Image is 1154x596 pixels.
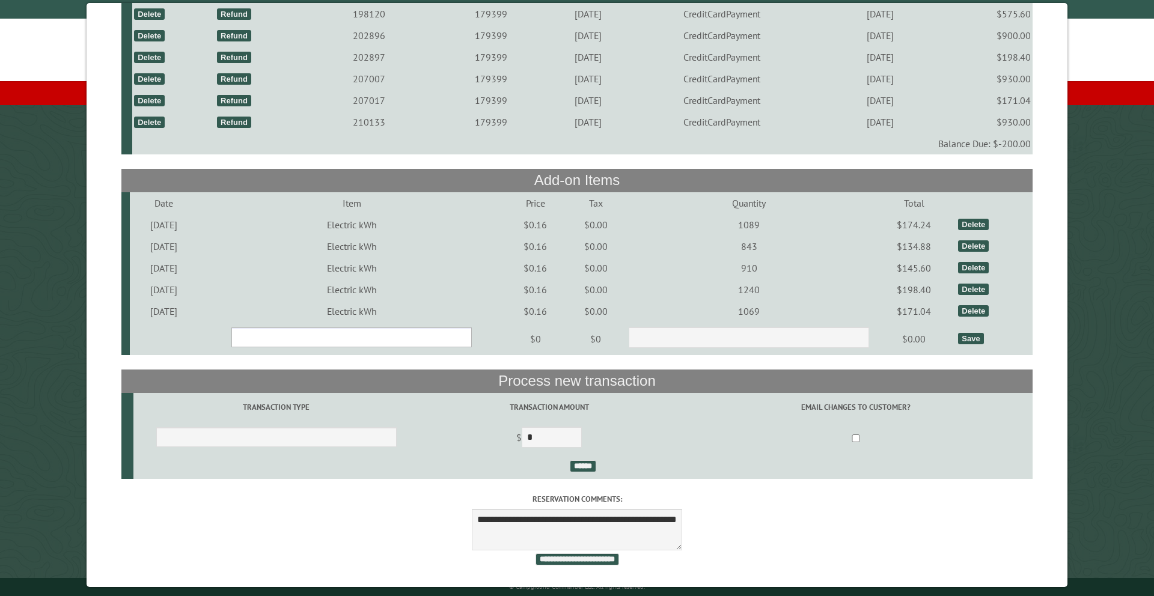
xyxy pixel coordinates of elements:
[505,236,566,257] td: $0.16
[198,257,505,279] td: Electric kWh
[421,401,677,413] label: Transaction Amount
[819,25,941,46] td: [DATE]
[420,422,679,455] td: $
[551,68,624,90] td: [DATE]
[134,8,165,20] div: Delete
[566,300,626,322] td: $0.00
[941,111,1033,133] td: $930.00
[819,90,941,111] td: [DATE]
[626,279,872,300] td: 1240
[121,369,1033,392] th: Process new transaction
[872,279,957,300] td: $198.40
[941,90,1033,111] td: $171.04
[551,90,624,111] td: [DATE]
[432,68,551,90] td: 179399
[566,214,626,236] td: $0.00
[217,30,251,41] div: Refund
[130,300,198,322] td: [DATE]
[121,493,1033,505] label: Reservation comments:
[566,279,626,300] td: $0.00
[307,3,432,25] td: 198120
[130,192,198,214] td: Date
[626,300,872,322] td: 1069
[819,111,941,133] td: [DATE]
[130,257,198,279] td: [DATE]
[566,192,626,214] td: Tax
[505,192,566,214] td: Price
[551,46,624,68] td: [DATE]
[958,284,989,295] div: Delete
[626,236,872,257] td: 843
[132,133,1033,154] td: Balance Due: $-200.00
[941,46,1033,68] td: $198.40
[121,169,1033,192] th: Add-on Items
[872,257,957,279] td: $145.60
[217,117,251,128] div: Refund
[432,90,551,111] td: 179399
[505,300,566,322] td: $0.16
[958,240,989,252] div: Delete
[551,111,624,133] td: [DATE]
[217,52,251,63] div: Refund
[872,236,957,257] td: $134.88
[134,52,165,63] div: Delete
[509,583,645,591] small: © Campground Commander LLC. All rights reserved.
[505,257,566,279] td: $0.16
[626,192,872,214] td: Quantity
[625,46,819,68] td: CreditCardPayment
[566,236,626,257] td: $0.00
[130,279,198,300] td: [DATE]
[625,111,819,133] td: CreditCardPayment
[198,214,505,236] td: Electric kWh
[505,322,566,356] td: $0
[941,25,1033,46] td: $900.00
[134,117,165,128] div: Delete
[198,279,505,300] td: Electric kWh
[551,25,624,46] td: [DATE]
[432,46,551,68] td: 179399
[626,257,872,279] td: 910
[681,401,1031,413] label: Email changes to customer?
[134,73,165,85] div: Delete
[198,236,505,257] td: Electric kWh
[134,30,165,41] div: Delete
[432,111,551,133] td: 179399
[307,90,432,111] td: 207017
[505,279,566,300] td: $0.16
[872,300,957,322] td: $171.04
[432,25,551,46] td: 179399
[505,214,566,236] td: $0.16
[307,111,432,133] td: 210133
[872,192,957,214] td: Total
[625,68,819,90] td: CreditCardPayment
[872,214,957,236] td: $174.24
[819,3,941,25] td: [DATE]
[130,214,198,236] td: [DATE]
[551,3,624,25] td: [DATE]
[432,3,551,25] td: 179399
[198,192,505,214] td: Item
[217,73,251,85] div: Refund
[307,25,432,46] td: 202896
[941,3,1033,25] td: $575.60
[566,257,626,279] td: $0.00
[626,214,872,236] td: 1089
[958,219,989,230] div: Delete
[307,68,432,90] td: 207007
[819,68,941,90] td: [DATE]
[217,8,251,20] div: Refund
[625,90,819,111] td: CreditCardPayment
[958,262,989,273] div: Delete
[134,95,165,106] div: Delete
[625,25,819,46] td: CreditCardPayment
[307,46,432,68] td: 202897
[958,305,989,317] div: Delete
[198,300,505,322] td: Electric kWh
[958,333,983,344] div: Save
[135,401,418,413] label: Transaction Type
[819,46,941,68] td: [DATE]
[566,322,626,356] td: $0
[217,95,251,106] div: Refund
[625,3,819,25] td: CreditCardPayment
[130,236,198,257] td: [DATE]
